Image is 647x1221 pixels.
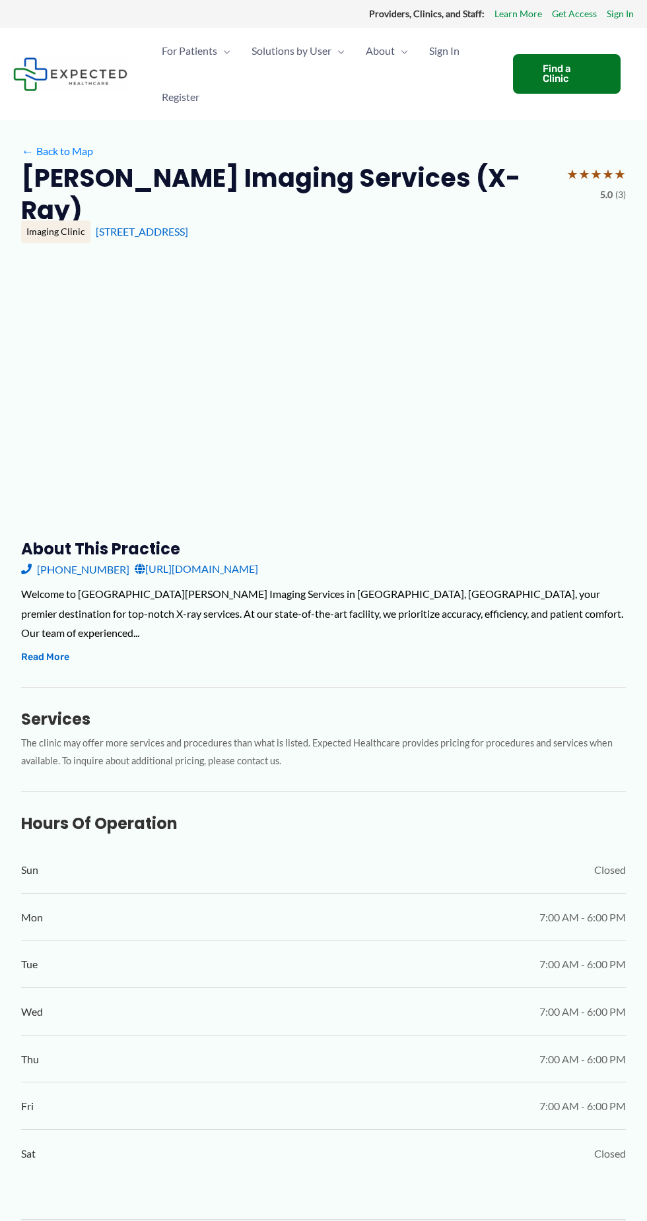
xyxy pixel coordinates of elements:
[151,74,210,120] a: Register
[602,162,614,186] span: ★
[355,28,419,74] a: AboutMenu Toggle
[21,1002,43,1022] span: Wed
[600,186,613,203] span: 5.0
[369,8,485,19] strong: Providers, Clinics, and Staff:
[429,28,460,74] span: Sign In
[590,162,602,186] span: ★
[21,709,626,729] h3: Services
[151,28,241,74] a: For PatientsMenu Toggle
[21,735,626,770] p: The clinic may offer more services and procedures than what is listed. Expected Healthcare provid...
[578,162,590,186] span: ★
[21,145,34,157] span: ←
[539,1002,626,1022] span: 7:00 AM - 6:00 PM
[513,54,621,94] a: Find a Clinic
[252,28,331,74] span: Solutions by User
[539,1049,626,1069] span: 7:00 AM - 6:00 PM
[566,162,578,186] span: ★
[162,28,217,74] span: For Patients
[21,584,626,643] div: Welcome to [GEOGRAPHIC_DATA][PERSON_NAME] Imaging Services in [GEOGRAPHIC_DATA], [GEOGRAPHIC_DATA...
[162,74,199,120] span: Register
[419,28,470,74] a: Sign In
[615,186,626,203] span: (3)
[395,28,408,74] span: Menu Toggle
[539,1096,626,1116] span: 7:00 AM - 6:00 PM
[594,1144,626,1164] span: Closed
[614,162,626,186] span: ★
[552,5,597,22] a: Get Access
[21,1096,34,1116] span: Fri
[21,539,626,559] h3: About this practice
[494,5,542,22] a: Learn More
[21,1144,36,1164] span: Sat
[539,907,626,927] span: 7:00 AM - 6:00 PM
[13,57,127,91] img: Expected Healthcare Logo - side, dark font, small
[21,954,38,974] span: Tue
[217,28,230,74] span: Menu Toggle
[21,860,38,880] span: Sun
[21,220,90,243] div: Imaging Clinic
[21,813,626,834] h3: Hours of Operation
[594,860,626,880] span: Closed
[241,28,355,74] a: Solutions by UserMenu Toggle
[607,5,634,22] a: Sign In
[21,559,129,579] a: [PHONE_NUMBER]
[331,28,345,74] span: Menu Toggle
[21,649,69,665] button: Read More
[151,28,500,120] nav: Primary Site Navigation
[539,954,626,974] span: 7:00 AM - 6:00 PM
[21,907,43,927] span: Mon
[21,1049,39,1069] span: Thu
[21,162,556,227] h2: [PERSON_NAME] Imaging Services (X-Ray)
[96,225,188,238] a: [STREET_ADDRESS]
[366,28,395,74] span: About
[21,141,93,161] a: ←Back to Map
[135,559,258,579] a: [URL][DOMAIN_NAME]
